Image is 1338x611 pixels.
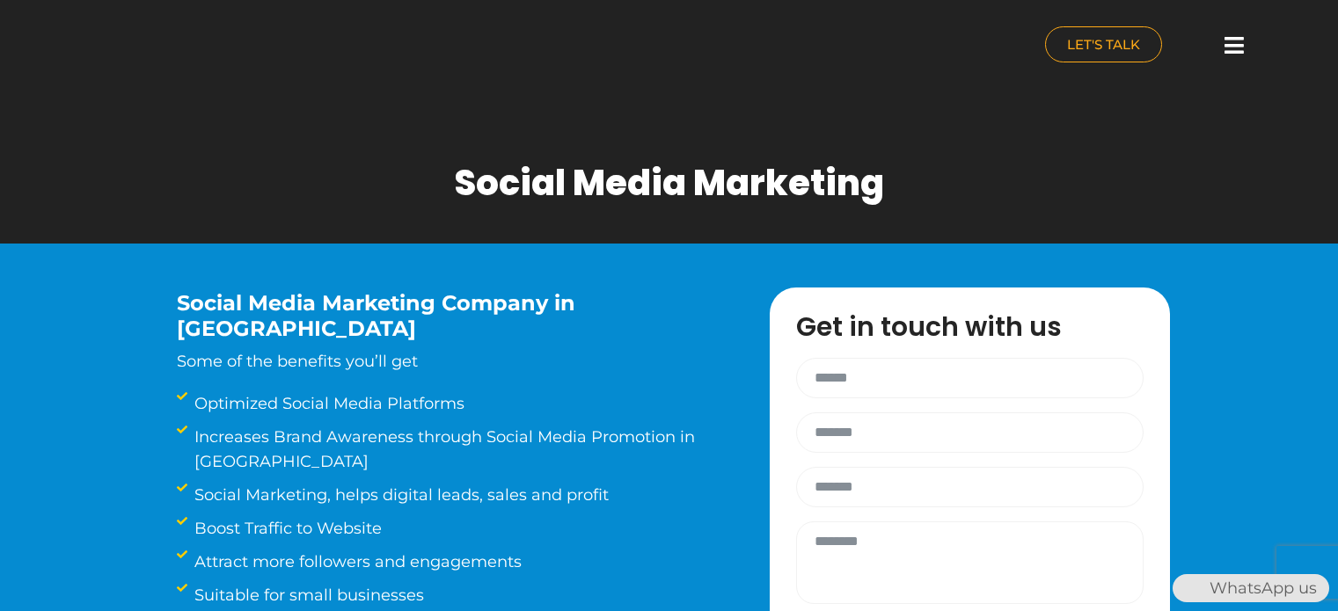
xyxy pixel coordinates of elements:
span: LET'S TALK [1067,38,1140,51]
span: Optimized Social Media Platforms [190,391,464,416]
div: Some of the benefits you’ll get [177,291,717,374]
h3: Social Media Marketing Company in [GEOGRAPHIC_DATA] [177,291,717,342]
span: Attract more followers and engagements [190,549,522,574]
h1: Social Media Marketing [454,162,884,204]
span: Boost Traffic to Website [190,516,382,541]
a: WhatsAppWhatsApp us [1173,578,1329,598]
span: Increases Brand Awareness through Social Media Promotion in [GEOGRAPHIC_DATA] [190,425,761,474]
h3: Get in touch with us [796,314,1161,340]
img: WhatsApp [1174,574,1203,602]
a: nuance-qatar_logo [45,9,661,85]
img: nuance-qatar_logo [45,9,193,85]
span: Suitable for small businesses [190,583,424,607]
span: Social Marketing, helps digital leads, sales and profit [190,483,609,507]
div: WhatsApp us [1173,574,1329,602]
a: LET'S TALK [1045,26,1162,62]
